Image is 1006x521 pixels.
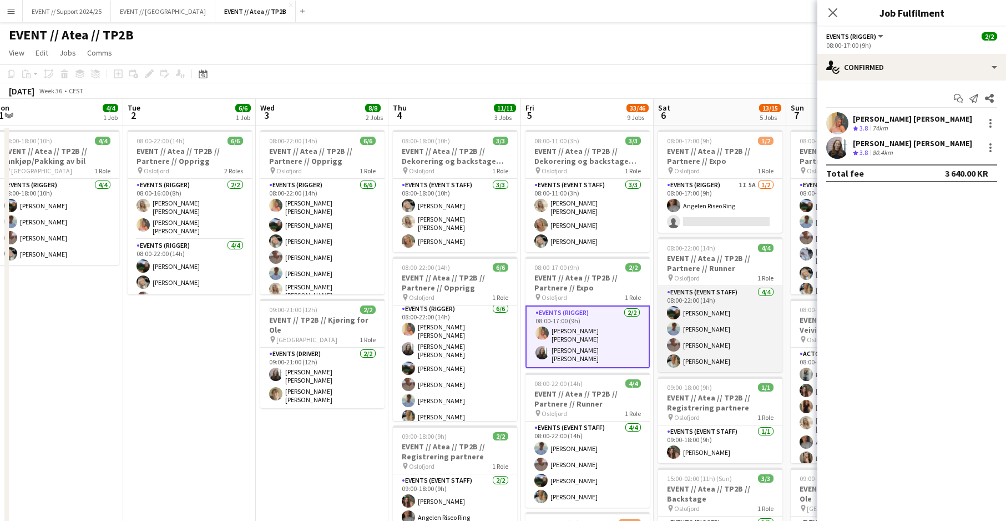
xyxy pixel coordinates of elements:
span: Oslofjord [807,335,832,344]
span: Fri [525,103,534,113]
span: 3/3 [493,137,508,145]
span: [GEOGRAPHIC_DATA] [11,167,72,175]
span: 1 Role [757,167,774,175]
span: 2 [126,109,140,122]
app-job-card: 08:00-11:00 (3h)3/3EVENT // Atea // TP2B // Dekorering og backstage oppsett Oslofjord1 RoleEvents... [525,130,650,252]
span: View [9,48,24,58]
h3: EVENT // Atea // TP2B // Dekorering og backstage oppsett [525,146,650,166]
span: 1 Role [625,293,641,302]
h3: EVENT // Atea // TP2B // Partnere // Nedrigg [791,146,915,166]
h3: EVENT // Atea // TP2B // Registrering partnere [393,442,517,462]
div: 08:00-16:00 (8h)6/10EVENT // Atea // TP2B // Veiviser OCC Oslofjord1 RoleActor1I2A6/1008:00-16:00... [791,299,915,463]
span: 1 Role [492,293,508,302]
span: 1 Role [625,167,641,175]
app-card-role: Events (Driver)2/209:00-21:00 (12h)[PERSON_NAME] [PERSON_NAME][PERSON_NAME] [PERSON_NAME] [260,348,385,408]
h3: EVENT // Atea // TP2B // Partnere // Runner [658,253,782,273]
span: 08:00-16:00 (8h) [800,305,845,314]
span: 33/46 [626,104,649,112]
span: 1 Role [94,167,110,175]
span: 08:00-22:00 (14h) [402,263,450,272]
span: Oslofjord [409,462,434,470]
span: 09:00-21:00 (12h) [800,474,848,483]
span: 13/15 [759,104,781,112]
h3: EVENT // TP2B // Kjøring for Ole [260,315,385,335]
button: EVENT // Support 2024/25 [23,1,111,22]
h1: EVENT // Atea // TP2B [9,27,134,43]
span: Oslofjord [542,167,567,175]
div: 3 Jobs [494,113,515,122]
span: 1 Role [757,274,774,282]
span: Events (Rigger) [826,32,876,41]
span: 6/6 [235,104,251,112]
div: 1 Job [236,113,250,122]
span: 3 [259,109,275,122]
span: 6/6 [493,263,508,272]
span: 1/1 [758,383,774,392]
span: 1/2 [758,137,774,145]
span: 08:00-11:00 (3h) [534,137,579,145]
span: 4/4 [625,379,641,388]
div: [PERSON_NAME] [PERSON_NAME] [853,138,972,148]
app-card-role: Events (Rigger)2/208:00-16:00 (8h)[PERSON_NAME] [PERSON_NAME][PERSON_NAME] [PERSON_NAME] [128,179,252,239]
span: Oslofjord [144,167,169,175]
span: 4 [391,109,407,122]
span: 08:00-22:00 (14h) [534,379,583,388]
div: 5 Jobs [760,113,781,122]
div: 08:00-22:00 (14h)6/6EVENT // Atea // TP2B // Partnere // Opprigg Oslofjord2 RolesEvents (Rigger)2... [128,130,252,294]
h3: EVENT // Atea // TP2B // Partnere // Opprigg [128,146,252,166]
span: 2 Roles [224,167,243,175]
span: 2/2 [625,263,641,272]
h3: EVENT // Atea // TP2B // Registrering partnere [658,393,782,413]
span: Comms [87,48,112,58]
app-card-role: Events (Rigger)6/608:00-22:00 (14h)[PERSON_NAME] [PERSON_NAME][PERSON_NAME][PERSON_NAME][PERSON_N... [260,179,385,304]
span: 08:00-18:00 (10h) [402,137,450,145]
div: 08:00-18:00 (10h)3/3EVENT // Atea // TP2B // Dekorering og backstage oppsett Oslofjord1 RoleEvent... [393,130,517,252]
app-job-card: 08:00-17:00 (9h)1/2EVENT // Atea // TP2B // Partnere // Expo Oslofjord1 RoleEvents (Rigger)1I5A1/... [658,130,782,233]
span: Oslofjord [409,293,434,302]
div: 08:00-17:00 (9h) [826,41,997,49]
app-card-role: Events (Event Staff)3/308:00-18:00 (10h)[PERSON_NAME][PERSON_NAME] [PERSON_NAME][PERSON_NAME] [393,179,517,252]
span: 11/11 [494,104,516,112]
span: 2/2 [360,305,376,314]
span: [GEOGRAPHIC_DATA] [276,335,337,344]
span: Oslofjord [542,293,567,302]
div: Confirmed [817,54,1006,81]
div: [PERSON_NAME] [PERSON_NAME] [853,114,972,124]
app-job-card: 08:00-22:00 (14h)6/6EVENT // Atea // TP2B // Partnere // Opprigg Oslofjord1 RoleEvents (Rigger)6/... [260,130,385,294]
button: EVENT // Atea // TP2B [215,1,296,22]
h3: Job Fulfilment [817,6,1006,20]
span: 09:00-18:00 (9h) [667,383,712,392]
div: [DATE] [9,86,34,97]
span: 8/8 [365,104,381,112]
span: 3/3 [625,137,641,145]
span: 3/3 [758,474,774,483]
h3: EVENT // Atea // TP2B // Partnere // Opprigg [393,273,517,293]
span: 4/4 [95,137,110,145]
span: Sat [658,103,670,113]
h3: EVENT // TP2B // Kjøring for Ole [791,484,915,504]
h3: EVENT // Atea // TP2B // Partnere // Runner [525,389,650,409]
span: 08:00-17:00 (9h) [667,137,712,145]
app-job-card: 08:00-16:00 (8h)6/6EVENT // Atea // TP2B // Partnere // Nedrigg Oslofjord1 RoleEvents (Event Staf... [791,130,915,294]
span: Jobs [59,48,76,58]
span: Oslofjord [276,167,302,175]
span: 4/4 [758,244,774,252]
span: 6/6 [360,137,376,145]
app-job-card: 09:00-21:00 (12h)2/2EVENT // TP2B // Kjøring for Ole [GEOGRAPHIC_DATA]1 RoleEvents (Driver)2/209:... [260,299,385,408]
span: Sun [791,103,804,113]
span: 15:00-02:00 (11h) (Sun) [667,474,732,483]
span: 7 [789,109,804,122]
span: 1 Role [360,335,376,344]
span: Edit [36,48,48,58]
app-job-card: 09:00-18:00 (9h)1/1EVENT // Atea // TP2B // Registrering partnere Oslofjord1 RoleEvents (Event St... [658,377,782,463]
span: [GEOGRAPHIC_DATA] [807,504,868,513]
div: 08:00-22:00 (14h)6/6EVENT // Atea // TP2B // Partnere // Opprigg Oslofjord1 RoleEvents (Rigger)6/... [393,257,517,421]
span: 09:00-18:00 (9h) [402,432,447,440]
h3: EVENT // Atea // TP2B // Partnere // Opprigg [260,146,385,166]
div: 74km [870,124,890,133]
